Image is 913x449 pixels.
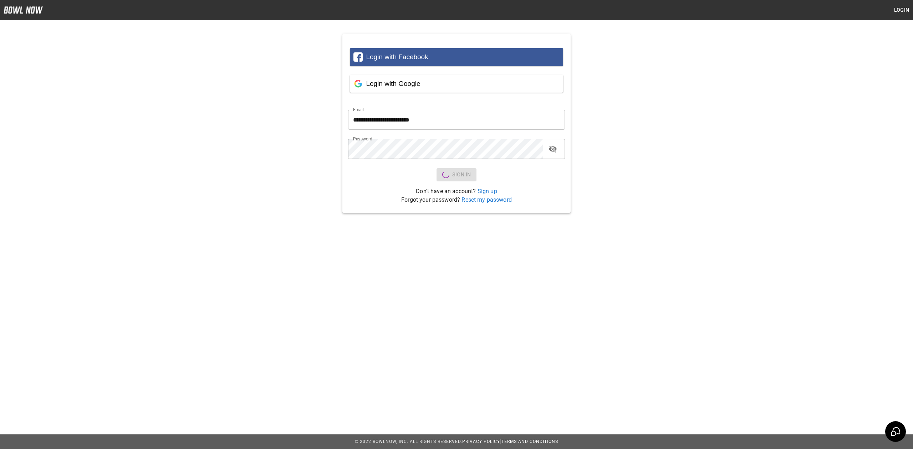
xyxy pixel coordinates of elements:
[348,187,565,196] p: Don't have an account?
[350,48,563,66] button: Login with Facebook
[501,439,558,444] a: Terms and Conditions
[366,80,420,87] span: Login with Google
[366,53,428,61] span: Login with Facebook
[462,439,500,444] a: Privacy Policy
[350,75,563,93] button: Login with Google
[4,6,43,14] img: logo
[478,188,497,195] a: Sign up
[348,196,565,204] p: Forgot your password?
[546,142,560,156] button: toggle password visibility
[355,439,462,444] span: © 2022 BowlNow, Inc. All Rights Reserved.
[461,196,512,203] a: Reset my password
[890,4,913,17] button: Login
